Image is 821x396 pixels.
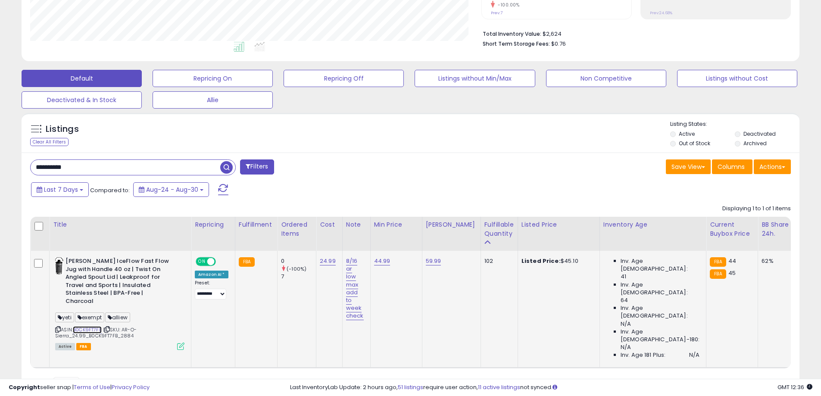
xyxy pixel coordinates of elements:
label: Archived [743,140,767,147]
b: Total Inventory Value: [483,30,541,37]
span: Inv. Age [DEMOGRAPHIC_DATA]: [621,304,699,320]
li: $2,624 [483,28,784,38]
small: FBA [710,269,726,279]
a: 59.99 [426,257,441,265]
b: Listed Price: [521,257,561,265]
span: 44 [728,257,736,265]
span: Compared to: [90,186,130,194]
span: Inv. Age [DEMOGRAPHIC_DATA]-180: [621,328,699,343]
button: Deactivated & In Stock [22,91,142,109]
span: alliew [105,312,130,322]
span: 41 [621,273,626,281]
button: Aug-24 - Aug-30 [133,182,209,197]
button: Default [22,70,142,87]
div: Current Buybox Price [710,220,754,238]
button: Listings without Cost [677,70,797,87]
a: Terms of Use [74,383,110,391]
div: $45.10 [521,257,593,265]
div: Listed Price [521,220,596,229]
div: 0 [281,257,316,265]
span: Inv. Age [DEMOGRAPHIC_DATA]: [621,281,699,296]
small: FBA [710,257,726,267]
span: Last 7 Days [44,185,78,194]
span: All listings currently available for purchase on Amazon [55,343,75,350]
div: 62% [762,257,790,265]
span: 2025-09-8 12:36 GMT [777,383,812,391]
div: Title [53,220,187,229]
span: N/A [689,351,699,359]
div: Inventory Age [603,220,702,229]
span: Inv. Age 181 Plus: [621,351,666,359]
b: Short Term Storage Fees: [483,40,550,47]
a: Privacy Policy [112,383,150,391]
div: Cost [320,220,339,229]
button: Filters [240,159,274,175]
div: Clear All Filters [30,138,69,146]
span: | SKU: AR-O-Sierra_24.99_B0CK9FT7FB_2884 [55,326,137,339]
img: 31+Xr2HOqwL._SL40_.jpg [55,257,63,274]
span: 45 [728,269,736,277]
h5: Listings [46,123,79,135]
div: Fulfillment [239,220,274,229]
button: Columns [712,159,752,174]
span: OFF [215,258,228,265]
div: Amazon AI * [195,271,228,278]
span: N/A [621,320,631,328]
button: Non Competitive [546,70,666,87]
div: Preset: [195,280,228,299]
small: Prev: 24.68% [650,10,672,16]
span: Columns [718,162,745,171]
a: 44.99 [374,257,390,265]
label: Active [679,130,695,137]
div: seller snap | | [9,384,150,392]
span: Inv. Age [DEMOGRAPHIC_DATA]: [621,257,699,273]
div: Ordered Items [281,220,312,238]
button: Save View [666,159,711,174]
span: Aug-24 - Aug-30 [146,185,198,194]
div: Min Price [374,220,418,229]
div: Fulfillable Quantity [484,220,514,238]
a: 11 active listings [478,383,520,391]
a: 8/16 ar low max add to week check [346,257,364,320]
p: Listing States: [670,120,799,128]
button: Allie [153,91,273,109]
label: Deactivated [743,130,776,137]
button: Repricing On [153,70,273,87]
button: Listings without Min/Max [415,70,535,87]
span: ON [197,258,207,265]
div: Displaying 1 to 1 of 1 items [722,205,791,213]
span: FBA [76,343,91,350]
button: Actions [754,159,791,174]
a: B0CK9FT7FB [73,326,102,334]
span: yeti [55,312,74,322]
button: Repricing Off [284,70,404,87]
div: 102 [484,257,511,265]
span: exempt [75,312,104,322]
div: [PERSON_NAME] [426,220,477,229]
div: BB Share 24h. [762,220,793,238]
div: Last InventoryLab Update: 2 hours ago, require user action, not synced. [290,384,812,392]
small: -100.00% [495,2,519,8]
span: $0.76 [551,40,566,48]
div: ASIN: [55,257,184,349]
strong: Copyright [9,383,40,391]
label: Out of Stock [679,140,710,147]
a: 51 listings [398,383,423,391]
a: 24.99 [320,257,336,265]
b: [PERSON_NAME] IceFlow Fast Flow Jug with Handle 40 oz | Twist On Angled Spout Lid | Leakproof for... [66,257,170,307]
small: (-100%) [287,265,306,272]
span: N/A [621,343,631,351]
button: Last 7 Days [31,182,89,197]
div: Repricing [195,220,231,229]
small: Prev: 7 [491,10,503,16]
div: Note [346,220,367,229]
small: FBA [239,257,255,267]
div: 7 [281,273,316,281]
span: 64 [621,296,628,304]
